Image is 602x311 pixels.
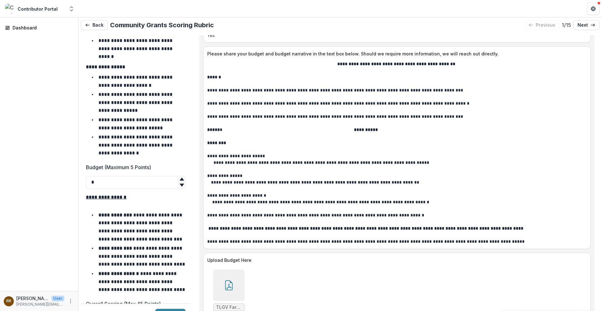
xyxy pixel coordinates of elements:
button: Get Help [587,3,599,15]
p: next [578,23,588,28]
p: Please share your budget and budget narrative in the text box below. Should we require more infor... [207,50,584,57]
p: [PERSON_NAME][EMAIL_ADDRESS][PERSON_NAME][DOMAIN_NAME] [16,302,64,307]
p: 1 / 15 [562,21,571,29]
img: Contributor Portal [5,4,15,14]
a: next [573,20,599,30]
button: More [67,298,74,305]
button: Open entity switcher [67,3,76,15]
button: previous [524,20,559,30]
a: Dashboard [3,23,76,33]
div: Contributor Portal [18,6,58,12]
div: Rachel Reese [6,299,11,303]
span: TLGV Farm Series Video Budget UNFI Grant.pdf [216,305,242,310]
p: Budget (Maximum 5 Points) [86,163,151,171]
p: Yes [207,32,587,39]
p: User [51,296,64,301]
p: Upload Budget Here [207,257,584,263]
p: Overall Scoring (Max 45 Points) [86,300,161,308]
h2: Community Grants Scoring Rubric [110,21,214,29]
p: previous [536,23,555,28]
div: Dashboard [13,24,71,31]
button: Back [81,20,108,30]
p: [PERSON_NAME] [16,295,49,302]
